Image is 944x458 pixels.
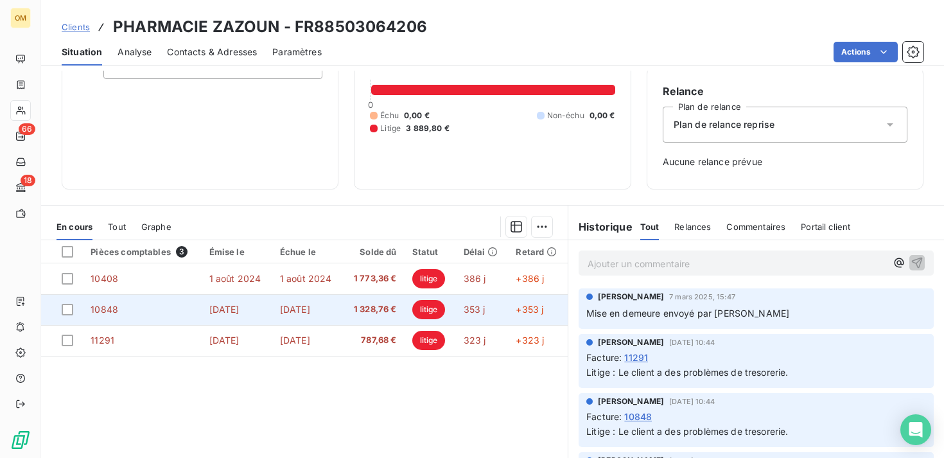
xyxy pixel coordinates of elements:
span: 3 889,80 € [406,123,450,134]
span: 3 [176,246,188,258]
span: Graphe [141,222,171,232]
span: Relances [674,222,711,232]
img: Logo LeanPay [10,430,31,450]
span: litige [412,331,446,350]
div: Échue le [280,247,335,257]
span: Plan de relance reprise [674,118,774,131]
span: Clients [62,22,90,32]
span: 1 328,76 € [351,303,396,316]
span: Portail client [801,222,850,232]
button: Actions [834,42,898,62]
span: Situation [62,46,102,58]
span: Litige [380,123,401,134]
span: Paramètres [272,46,322,58]
span: 1 août 2024 [280,273,332,284]
span: 66 [19,123,35,135]
span: Commentaires [726,222,785,232]
span: Non-échu [547,110,584,121]
span: 0,00 € [590,110,615,121]
span: [DATE] 10:44 [669,339,715,346]
span: Contacts & Adresses [167,46,257,58]
span: litige [412,269,446,288]
span: 7 mars 2025, 15:47 [669,293,735,301]
span: Tout [640,222,660,232]
span: +386 j [516,273,544,284]
span: Facture : [586,410,622,423]
div: OM [10,8,31,28]
span: [DATE] [280,335,310,346]
a: Clients [62,21,90,33]
span: 11291 [91,335,114,346]
span: +353 j [516,304,543,315]
h3: PHARMACIE ZAZOUN - FR88503064206 [113,15,427,39]
span: 386 j [464,273,486,284]
span: 18 [21,175,35,186]
span: [PERSON_NAME] [598,291,664,303]
span: 353 j [464,304,485,315]
span: litige [412,300,446,319]
span: [PERSON_NAME] [598,396,664,407]
span: 1 août 2024 [209,273,261,284]
div: Retard [516,247,560,257]
span: Facture : [586,351,622,364]
span: Échu [380,110,399,121]
span: Mise en demeure envoyé par [PERSON_NAME] [586,308,789,319]
span: 10848 [624,410,652,423]
span: Tout [108,222,126,232]
span: 1 773,36 € [351,272,396,285]
span: 323 j [464,335,486,346]
span: 10408 [91,273,118,284]
h6: Historique [568,219,633,234]
span: [DATE] [209,304,240,315]
span: [DATE] [280,304,310,315]
span: 11291 [624,351,648,364]
div: Solde dû [351,247,396,257]
a: 66 [10,126,30,146]
span: Aucune relance prévue [663,155,907,168]
span: [DATE] 10:44 [669,398,715,405]
a: 18 [10,177,30,198]
span: En cours [57,222,92,232]
div: Émise le [209,247,265,257]
span: 10848 [91,304,118,315]
span: [PERSON_NAME] [598,337,664,348]
span: Litige : Le client a des problèmes de tresorerie. [586,426,788,437]
span: Analyse [118,46,152,58]
span: 787,68 € [351,334,396,347]
span: 0 [368,100,373,110]
div: Pièces comptables [91,246,193,258]
span: 0,00 € [404,110,430,121]
div: Open Intercom Messenger [900,414,931,445]
span: Litige : Le client a des problèmes de tresorerie. [586,367,788,378]
h6: Relance [663,84,907,99]
span: +323 j [516,335,544,346]
div: Statut [412,247,448,257]
div: Délai [464,247,501,257]
span: [DATE] [209,335,240,346]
